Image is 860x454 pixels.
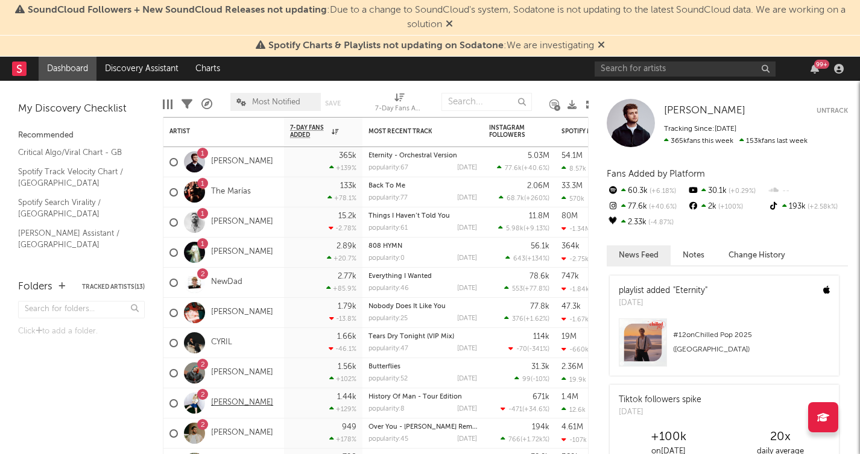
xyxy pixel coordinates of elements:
[457,436,477,443] div: [DATE]
[561,128,652,135] div: Spotify Monthly Listeners
[561,333,577,341] div: 19M
[716,245,797,265] button: Change History
[368,394,462,400] a: History Of Man - Tour Edition
[329,315,356,323] div: -13.8 %
[561,345,589,353] div: -660k
[368,364,400,370] a: Butterflies
[211,398,273,408] a: [PERSON_NAME]
[329,224,356,232] div: -2.78 %
[522,376,531,383] span: 99
[368,436,408,443] div: popularity: 45
[96,57,187,81] a: Discovery Assistant
[18,301,145,318] input: Search for folders...
[513,256,525,262] span: 643
[607,183,687,199] div: 60.3k
[18,196,133,221] a: Spotify Search Virality / [GEOGRAPHIC_DATA]
[375,87,423,122] div: 7-Day Fans Added (7-Day Fans Added)
[368,424,478,430] a: Over You - [PERSON_NAME] Remix
[268,41,594,51] span: : We are investigating
[211,277,242,288] a: NewDad
[648,188,676,195] span: +6.18 %
[561,303,581,311] div: 47.3k
[368,195,408,201] div: popularity: 77
[647,219,674,226] span: -4.87 %
[18,227,133,251] a: [PERSON_NAME] Assistant / [GEOGRAPHIC_DATA]
[561,225,590,233] div: -1.34M
[18,165,133,190] a: Spotify Track Velocity Chart / [GEOGRAPHIC_DATA]
[457,285,477,292] div: [DATE]
[664,125,736,133] span: Tracking Since: [DATE]
[522,437,548,443] span: +1.72k %
[811,64,819,74] button: 99+
[664,137,808,145] span: 153k fans last week
[530,303,549,311] div: 77.8k
[619,297,707,309] div: [DATE]
[561,423,583,431] div: 4.61M
[368,364,477,370] div: Butterflies
[814,60,829,69] div: 99 +
[457,406,477,412] div: [DATE]
[211,157,273,167] a: [PERSON_NAME]
[18,324,145,339] div: Click to add a folder.
[368,394,477,400] div: History Of Man - Tour Edition
[457,195,477,201] div: [DATE]
[768,183,848,199] div: --
[501,405,549,413] div: ( )
[525,225,548,232] span: +9.13 %
[368,345,408,352] div: popularity: 47
[368,183,477,189] div: Back To Me
[716,204,743,210] span: +100 %
[561,363,583,371] div: 2.36M
[806,204,838,210] span: +2.58k %
[527,256,548,262] span: +134 %
[561,182,583,190] div: 33.3M
[457,376,477,382] div: [DATE]
[529,346,548,353] span: -341 %
[673,328,830,357] div: # 12 on Chilled Pop 2025 ([GEOGRAPHIC_DATA])
[329,435,356,443] div: +178 %
[211,368,273,378] a: [PERSON_NAME]
[817,105,848,117] button: Untrack
[607,215,687,230] div: 2.33k
[561,165,586,172] div: 8.57k
[187,57,229,81] a: Charts
[368,285,409,292] div: popularity: 46
[211,307,273,318] a: [PERSON_NAME]
[664,137,733,145] span: 365k fans this week
[619,394,701,406] div: Tiktok followers spike
[327,194,356,202] div: +78.1 %
[532,423,549,431] div: 194k
[368,243,477,250] div: 808 HYMN
[82,284,145,290] button: Tracked Artists(13)
[607,245,671,265] button: News Feed
[499,194,549,202] div: ( )
[211,247,273,257] a: [PERSON_NAME]
[530,273,549,280] div: 78.6k
[514,375,549,383] div: ( )
[619,406,701,418] div: [DATE]
[182,87,192,122] div: Filters
[687,199,767,215] div: 2k
[525,286,548,292] span: +77.8 %
[561,152,583,160] div: 54.1M
[268,41,504,51] span: Spotify Charts & Playlists not updating on Sodatone
[338,212,356,220] div: 15.2k
[18,128,145,143] div: Recommended
[368,183,405,189] a: Back To Me
[664,106,745,116] span: [PERSON_NAME]
[607,169,705,178] span: Fans Added by Platform
[561,273,579,280] div: 747k
[457,255,477,262] div: [DATE]
[18,146,133,159] a: Critical Algo/Viral Chart - GB
[613,430,724,444] div: +100k
[290,124,329,139] span: 7-Day Fans Added
[497,164,549,172] div: ( )
[598,41,605,51] span: Dismiss
[561,315,589,323] div: -1.67k
[368,243,402,250] a: 808 HYMN
[508,406,522,413] span: -471
[337,393,356,401] div: 1.44k
[727,188,756,195] span: +0.29 %
[501,435,549,443] div: ( )
[368,376,408,382] div: popularity: 52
